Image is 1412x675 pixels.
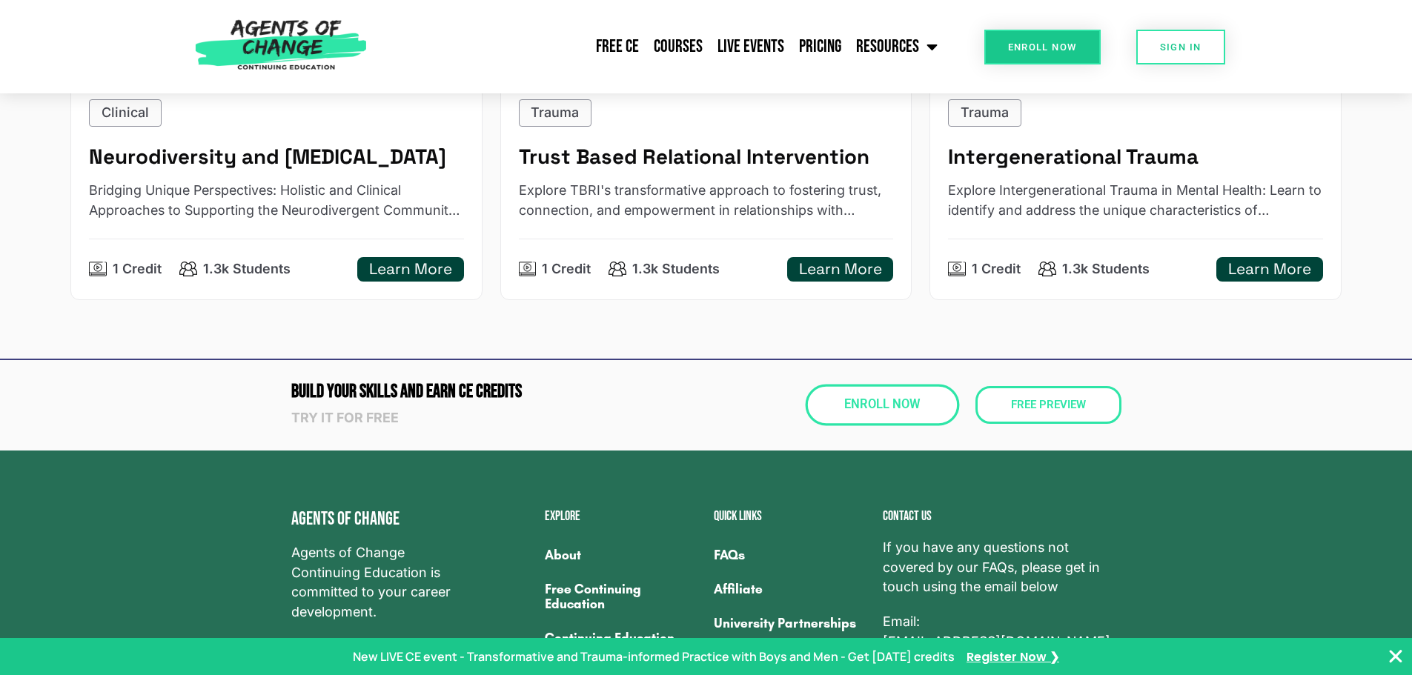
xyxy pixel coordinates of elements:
span: Enroll Now [844,399,920,412]
p: 1.3k Students [632,259,720,279]
p: 1.3k Students [203,259,291,279]
p: 1.3k Students [1062,259,1150,279]
a: Free CE [589,28,646,65]
h5: Neurodiversity and ADHD [89,144,464,169]
p: Clinical [102,103,149,123]
h5: Trust Based Relational Intervention [519,144,894,169]
strong: Try it for free [291,410,399,425]
span: SIGN IN [1160,42,1201,52]
p: Trauma [961,103,1009,123]
a: Continuing Education Courses [545,621,699,670]
p: Bridging Unique Perspectives: Holistic and Clinical Approaches to Supporting the Neurodivergent C... [89,181,464,221]
a: FAQs [714,538,868,572]
span: Free Preview [1011,399,1086,410]
p: Explore TBRI's transformative approach to fostering trust, connection, and empowerment in relatio... [519,181,894,221]
a: Enroll Now [805,385,959,426]
a: Live Events [710,28,792,65]
h2: Quick Links [714,510,868,523]
a: University Partnerships [714,606,868,640]
h5: Intergenerational Trauma [948,144,1323,169]
a: SIGN IN [1136,30,1225,64]
nav: Menu [374,28,945,65]
a: Resources [849,28,945,65]
p: Trauma [531,103,579,123]
span: Agents of Change Continuing Education is committed to your career development. [291,543,471,622]
h5: Learn More [799,260,882,279]
p: 1 Credit [542,259,591,279]
a: Free Preview [975,386,1121,424]
p: Explore Intergenerational Trauma in Mental Health: Learn to identify and address the unique chara... [948,181,1323,221]
a: Affiliate [714,572,868,606]
span: If you have any questions not covered by our FAQs, please get in touch using the email below [883,538,1121,597]
a: [EMAIL_ADDRESS][DOMAIN_NAME] [883,632,1110,652]
a: Free Continuing Education [545,572,699,621]
span: Enroll Now [1008,42,1077,52]
a: Courses [646,28,710,65]
h5: Learn More [1228,260,1311,279]
p: 1 Credit [972,259,1021,279]
a: Enroll Now [984,30,1101,64]
h4: Agents of Change [291,510,471,528]
h2: Build Your Skills and Earn CE CREDITS [291,382,699,401]
h2: Contact us [883,510,1121,523]
p: 1 Credit [113,259,162,279]
a: About [545,538,699,572]
a: Pricing [792,28,849,65]
p: New LIVE CE event - Transformative and Trauma-informed Practice with Boys and Men - Get [DATE] cr... [353,648,955,665]
button: Close Banner [1387,648,1405,665]
a: Register Now ❯ [967,648,1059,666]
h2: Explore [545,510,699,523]
p: Email: [883,612,1121,652]
h5: Learn More [369,260,452,279]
